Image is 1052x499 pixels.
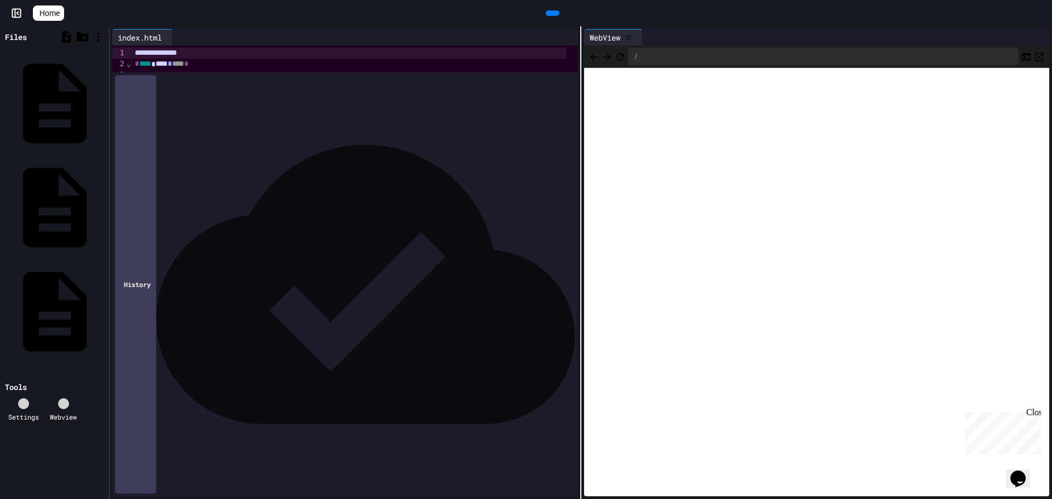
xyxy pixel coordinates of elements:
div: Chat with us now!Close [4,4,76,70]
div: 1 [112,48,126,59]
div: Settings [8,412,39,422]
iframe: Web Preview [584,68,1049,497]
button: Open in new tab [1034,50,1045,63]
span: Forward [602,49,613,63]
div: Webview [50,412,77,422]
span: Back [588,49,599,63]
a: Home [33,5,64,21]
div: 3 [112,70,126,81]
iframe: chat widget [1006,455,1041,488]
button: Console [1021,50,1032,63]
span: Fold line [126,70,131,79]
div: History [115,75,156,494]
div: WebView [584,29,643,45]
div: index.html [112,32,167,43]
iframe: chat widget [961,408,1041,454]
div: index.html [112,29,173,45]
div: Tools [5,381,27,393]
div: 2 [112,59,126,70]
div: WebView [584,32,626,43]
span: Home [39,8,60,19]
span: Fold line [126,59,131,68]
div: / [628,48,1019,65]
div: Files [5,31,27,43]
button: Refresh [615,50,626,63]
